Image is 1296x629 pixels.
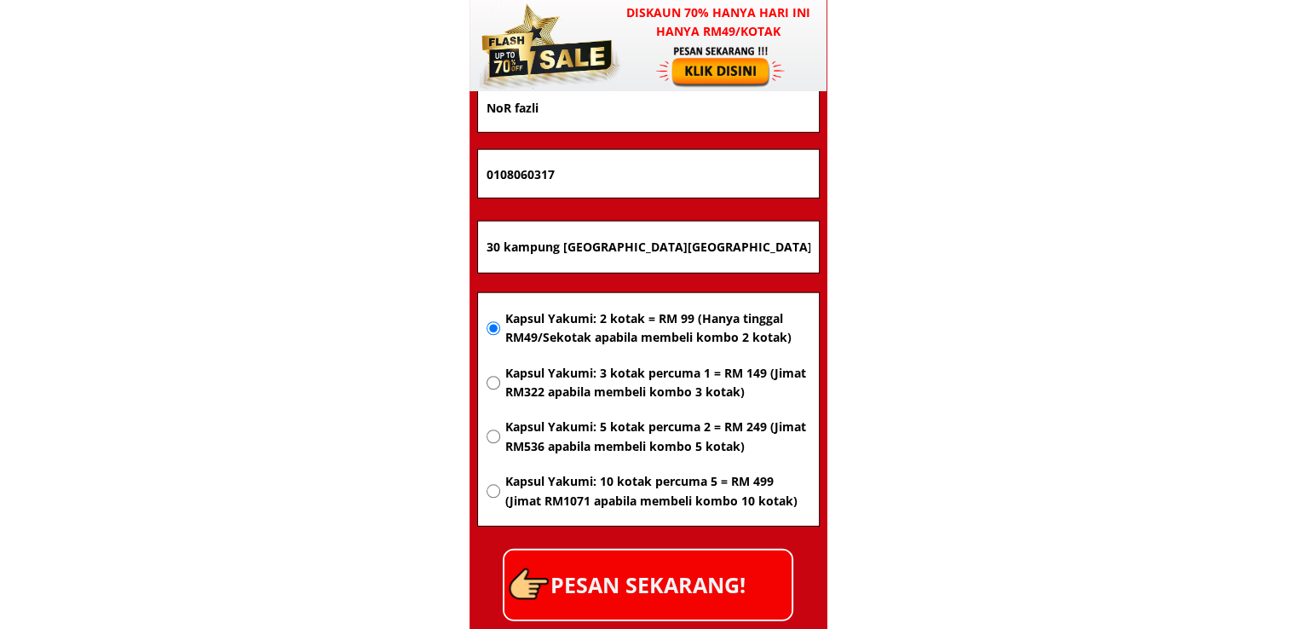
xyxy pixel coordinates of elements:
[504,364,809,402] span: Kapsul Yakumi: 3 kotak percuma 1 = RM 149 (Jimat RM322 apabila membeli kombo 3 kotak)
[504,309,809,348] span: Kapsul Yakumi: 2 kotak = RM 99 (Hanya tinggal RM49/Sekotak apabila membeli kombo 2 kotak)
[482,222,815,273] input: Alamat
[504,418,809,456] span: Kapsul Yakumi: 5 kotak percuma 2 = RM 249 (Jimat RM536 apabila membeli kombo 5 kotak)
[482,84,815,132] input: Nama penuh
[504,472,809,511] span: Kapsul Yakumi: 10 kotak percuma 5 = RM 499 (Jimat RM1071 apabila membeli kombo 10 kotak)
[482,150,815,198] input: Nombor Telefon Bimbit
[610,3,827,42] h3: Diskaun 70% hanya hari ini hanya RM49/kotak
[504,551,792,620] p: PESAN SEKARANG!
